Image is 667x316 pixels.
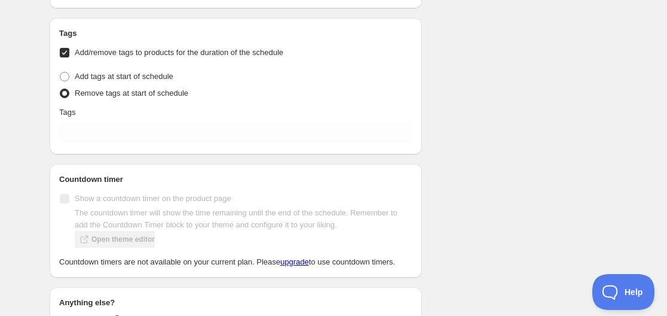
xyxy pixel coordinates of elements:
span: Remove tags at start of schedule [75,89,188,98]
h2: Anything else? [59,297,412,309]
span: Show a countdown timer on the product page [75,194,231,203]
span: Add tags at start of schedule [75,72,173,81]
span: Add/remove tags to products for the duration of the schedule [75,48,283,57]
h2: Countdown timer [59,174,412,186]
h2: Tags [59,28,412,39]
a: upgrade [280,257,309,266]
p: The countdown timer will show the time remaining until the end of the schedule. Remember to add t... [75,207,412,231]
p: Countdown timers are not available on your current plan. Please to use countdown timers. [59,256,412,268]
iframe: Toggle Customer Support [592,274,655,310]
p: Tags [59,107,75,118]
